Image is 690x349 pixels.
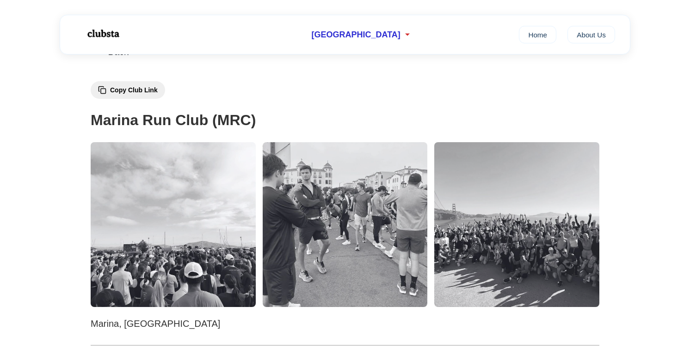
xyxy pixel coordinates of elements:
h1: Marina Run Club (MRC) [91,108,599,132]
img: Marina Run Club (MRC) 1 [91,142,256,307]
span: Copy Club Link [110,86,158,94]
img: Logo [75,22,130,45]
span: [GEOGRAPHIC_DATA] [311,30,400,40]
img: Marina Run Club (MRC) 2 [263,142,428,307]
a: About Us [567,26,615,43]
button: Copy Club Link [91,81,165,99]
a: Home [519,26,556,43]
img: Marina Run Club (MRC) 3 [434,142,599,307]
p: Marina, [GEOGRAPHIC_DATA] [91,316,599,331]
